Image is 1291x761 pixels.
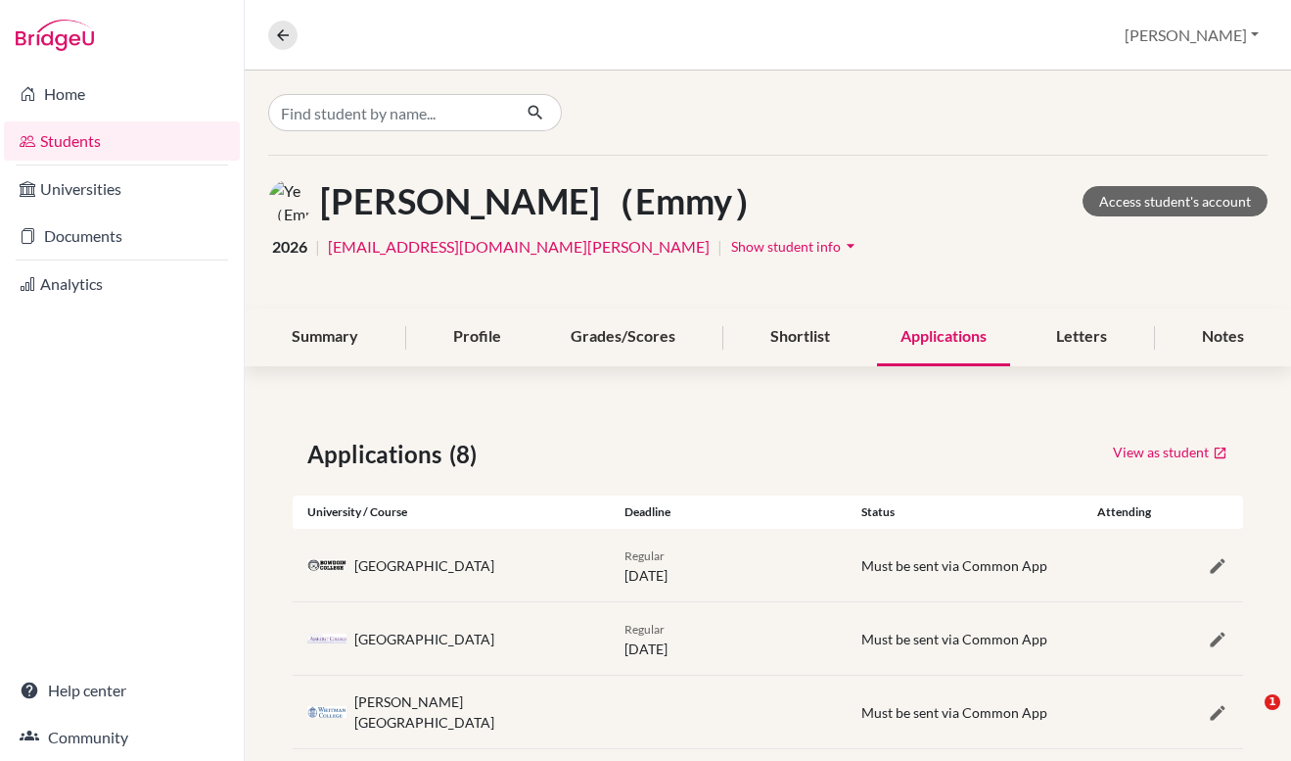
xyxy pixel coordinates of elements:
[268,94,511,131] input: Find student by name...
[354,691,595,733] div: [PERSON_NAME][GEOGRAPHIC_DATA]
[1083,186,1268,216] a: Access student's account
[268,179,312,223] img: Ye（Emmy） Yu's avatar
[4,264,240,304] a: Analytics
[717,235,722,259] span: |
[307,559,346,572] img: us_bow_8o49xz0e.png
[272,235,307,259] span: 2026
[610,503,848,521] div: Deadline
[861,631,1047,647] span: Must be sent via Common App
[4,216,240,256] a: Documents
[307,706,346,718] img: us_whi_ky4xtq2v.png
[4,169,240,209] a: Universities
[1112,437,1228,467] a: View as student
[4,671,240,710] a: Help center
[354,629,494,649] div: [GEOGRAPHIC_DATA]
[731,238,841,255] span: Show student info
[1116,17,1268,54] button: [PERSON_NAME]
[4,121,240,161] a: Students
[1178,309,1268,366] div: Notes
[730,231,861,262] button: Show student infoarrow_drop_down
[430,309,525,366] div: Profile
[4,718,240,757] a: Community
[624,622,665,637] span: Regular
[747,309,853,366] div: Shortlist
[354,555,494,576] div: [GEOGRAPHIC_DATA]
[1224,694,1271,741] iframe: Intercom live chat
[547,309,699,366] div: Grades/Scores
[4,74,240,114] a: Home
[877,309,1010,366] div: Applications
[307,634,346,643] img: us_amh_euq6_rv3.png
[293,503,610,521] div: University / Course
[610,618,848,659] div: [DATE]
[610,545,848,586] div: [DATE]
[16,20,94,51] img: Bridge-U
[624,548,665,563] span: Regular
[449,437,484,472] span: (8)
[1084,503,1164,521] div: Attending
[1265,694,1280,710] span: 1
[307,437,449,472] span: Applications
[861,704,1047,721] span: Must be sent via Common App
[315,235,320,259] span: |
[320,180,767,222] h1: [PERSON_NAME]（Emmy）
[861,557,1047,574] span: Must be sent via Common App
[1033,309,1130,366] div: Letters
[328,235,710,259] a: [EMAIL_ADDRESS][DOMAIN_NAME][PERSON_NAME]
[268,309,382,366] div: Summary
[841,236,860,256] i: arrow_drop_down
[847,503,1084,521] div: Status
